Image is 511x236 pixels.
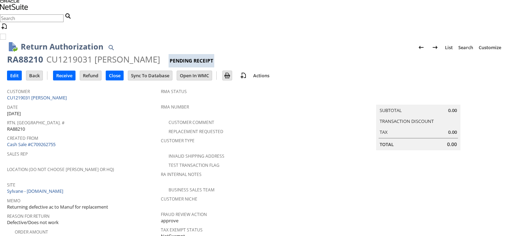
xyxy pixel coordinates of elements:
img: add-record.svg [239,71,248,80]
a: Search [456,42,476,53]
a: Site [7,182,15,188]
a: Customer [7,88,30,94]
svg: Search [64,12,72,20]
a: List [442,42,456,53]
h1: Return Authorization [21,41,103,52]
input: Sync To Database [128,71,172,80]
a: Location (Do Not Choose [PERSON_NAME] or HQ) [7,166,114,172]
a: Order Amount [15,229,48,235]
a: Tax Exempt Status [161,227,203,233]
a: Test Transaction Flag [169,162,220,168]
input: Refund [80,71,101,80]
caption: Summary [376,93,460,105]
a: RMA Status [161,88,187,94]
a: Reason For Return [7,213,50,219]
a: Cash Sale #C709262755 [7,141,55,147]
div: Pending Receipt [169,54,214,67]
input: Receive [53,71,75,80]
a: Customize [476,42,504,53]
span: Returning defective ac to Manuf for replacement [7,204,108,210]
a: Replacement Requested [169,129,223,135]
span: 0.00 [448,129,457,136]
a: RA Internal Notes [161,171,202,177]
a: Sylvane - [DOMAIN_NAME] [7,188,65,194]
a: Memo [7,198,20,204]
a: Subtotal [380,107,402,113]
a: Customer Niche [161,196,197,202]
a: Created From [7,135,38,141]
a: Rtn. [GEOGRAPHIC_DATA]. # [7,120,65,126]
span: Defective/Does not work [7,219,59,226]
span: approve [161,217,178,224]
a: Total [380,141,394,147]
a: Customer Comment [169,119,214,125]
span: 0.00 [447,141,457,148]
a: Date [7,104,18,110]
img: Print [223,71,231,80]
a: Business Sales Team [169,187,215,193]
div: CU1219031 [PERSON_NAME] [46,54,160,65]
a: CU1219031 [PERSON_NAME] [7,94,68,101]
span: 0.00 [448,107,457,114]
span: [DATE] [7,110,21,117]
img: Previous [417,43,425,52]
div: RA88210 [7,54,43,65]
input: Edit [7,71,21,80]
img: Next [431,43,439,52]
img: Quick Find [107,43,115,52]
input: Back [26,71,42,80]
a: Fraud Review Action [161,211,207,217]
a: RMA Number [161,104,189,110]
a: Sales Rep [7,151,28,157]
input: Open In WMC [177,71,212,80]
a: Invalid Shipping Address [169,153,224,159]
a: Actions [250,72,272,79]
a: Customer Type [161,138,195,144]
a: Transaction Discount [380,118,434,124]
span: RA88210 [7,126,25,132]
input: Print [223,71,232,80]
input: Close [106,71,123,80]
a: Tax [380,129,388,135]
